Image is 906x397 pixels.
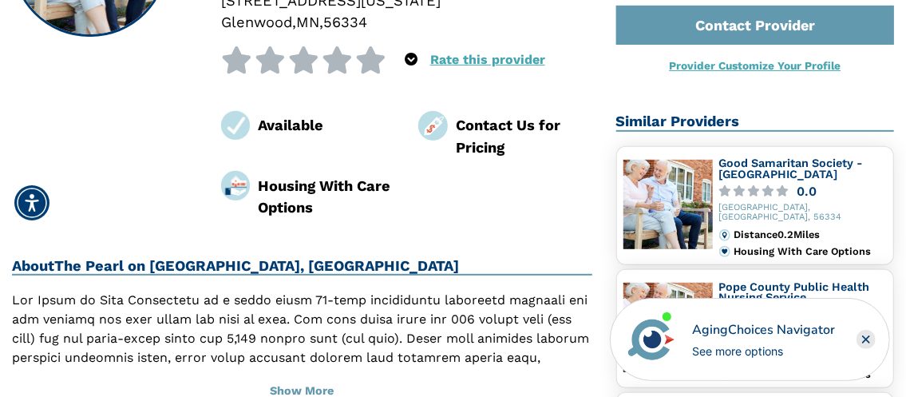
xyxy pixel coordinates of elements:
[405,46,417,73] div: Popover trigger
[221,14,292,30] span: Glenwood
[12,257,592,276] h2: About The Pearl on [GEOGRAPHIC_DATA], [GEOGRAPHIC_DATA]
[259,114,395,136] div: Available
[692,343,835,359] div: See more options
[669,59,841,72] a: Provider Customize Your Profile
[259,175,395,219] div: Housing With Care Options
[616,6,894,45] a: Contact Provider
[616,113,894,132] h2: Similar Providers
[624,312,679,367] img: avatar
[719,229,730,240] img: distance.svg
[734,229,887,240] div: Distance 0.2 Miles
[296,14,319,30] span: MN
[319,14,323,30] span: ,
[797,185,817,197] div: 0.0
[719,157,864,181] a: Good Samaritan Society - [GEOGRAPHIC_DATA]
[456,114,592,158] div: Contact Us for Pricing
[734,246,887,257] div: Housing With Care Options
[719,246,730,257] img: primary.svg
[430,52,545,67] a: Rate this provider
[692,320,835,339] div: AgingChoices Navigator
[292,14,296,30] span: ,
[719,280,870,304] a: Pope County Public Health Nursing Service
[323,11,367,33] div: 56334
[719,185,887,197] a: 0.0
[719,203,887,224] div: [GEOGRAPHIC_DATA], [GEOGRAPHIC_DATA], 56334
[14,185,49,220] div: Accessibility Menu
[857,330,876,349] div: Close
